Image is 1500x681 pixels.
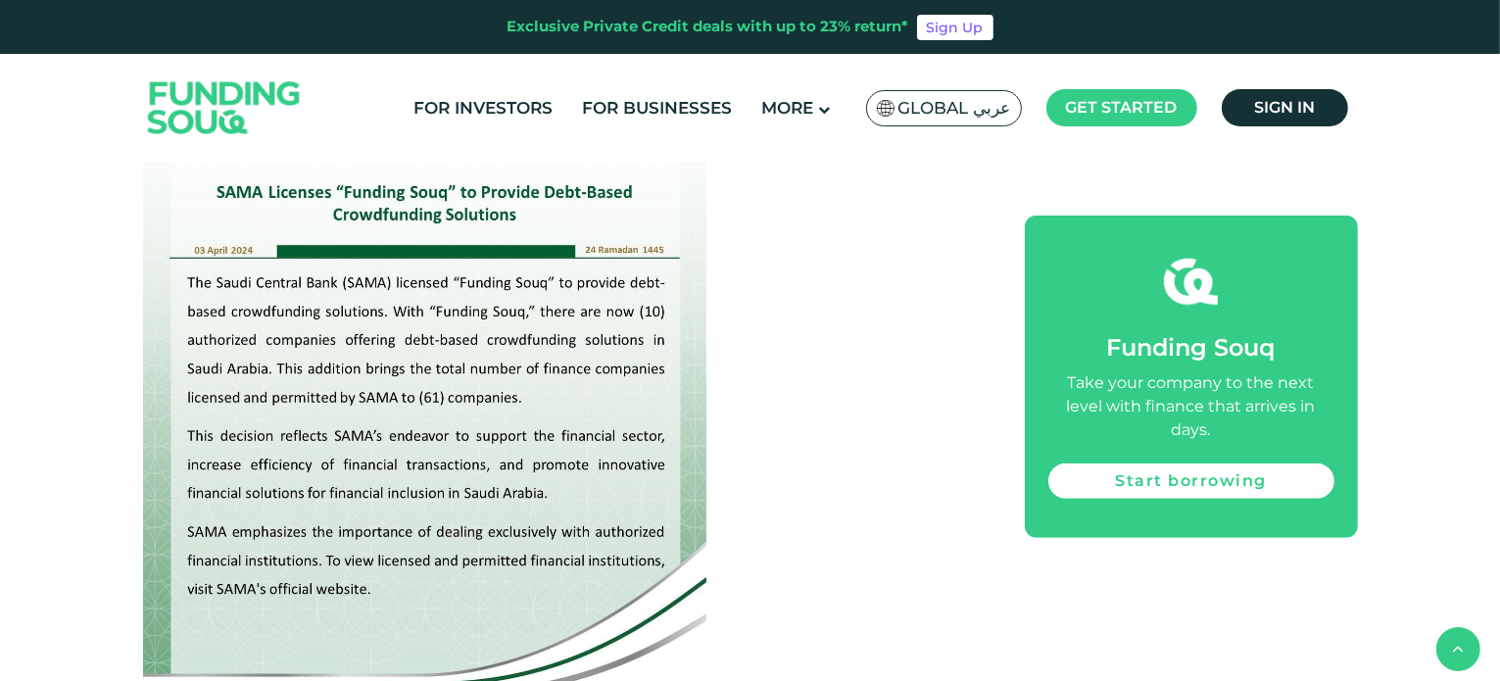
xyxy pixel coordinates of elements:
[1164,255,1218,309] img: fsicon
[409,92,557,124] a: For Investors
[1048,371,1334,442] div: Take your company to the next level with finance that arrives in days.
[1048,463,1334,499] a: Start borrowing
[1107,333,1276,362] span: Funding Souq
[917,15,993,40] a: Sign Up
[1436,627,1480,671] button: back
[761,98,813,118] span: More
[577,92,737,124] a: For Businesses
[1066,98,1178,117] span: Get started
[128,59,320,158] img: Logo
[1222,89,1348,126] a: Sign in
[508,16,909,38] div: Exclusive Private Credit deals with up to 23% return*
[877,100,895,117] img: SA Flag
[898,97,1011,120] span: Global عربي
[1254,98,1315,117] span: Sign in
